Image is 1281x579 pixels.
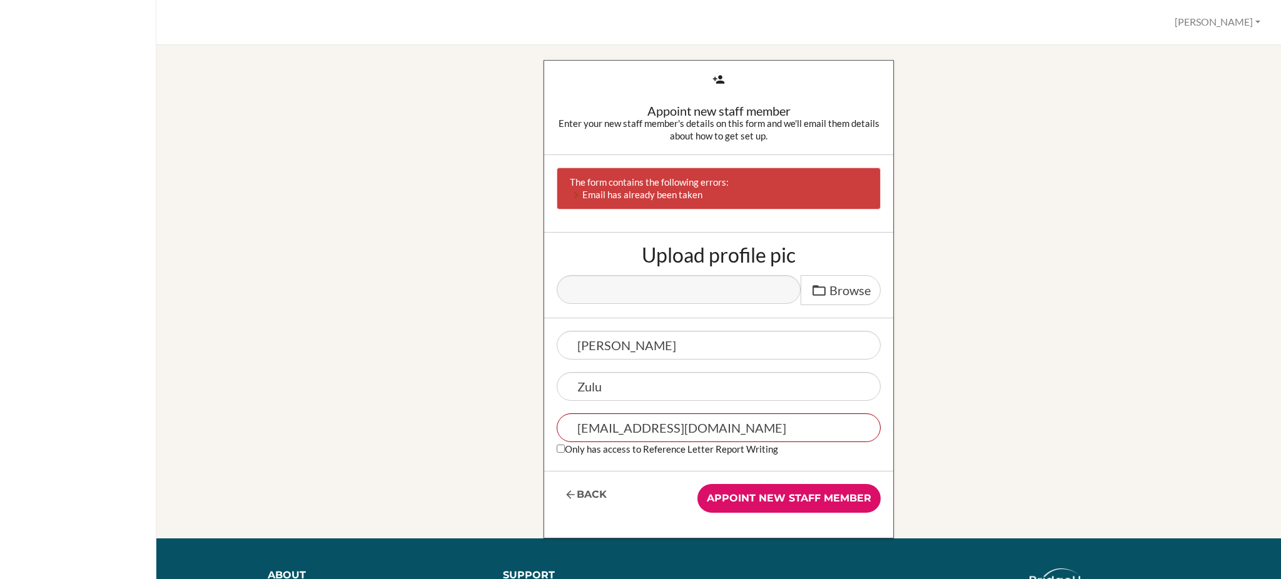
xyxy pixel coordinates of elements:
[1169,11,1266,34] button: [PERSON_NAME]
[642,245,796,265] label: Upload profile pic
[557,117,881,142] div: Enter your new staff member's details on this form and we'll email them details about how to get ...
[697,484,881,513] input: Appoint new staff member
[557,168,881,209] div: The form contains the following errors:
[557,484,614,506] a: Back
[557,442,778,455] label: Only has access to Reference Letter Report Writing
[557,445,565,453] input: Only has access to Reference Letter Report Writing
[557,331,881,360] input: First name
[829,283,871,298] span: Browse
[557,372,881,401] input: Last name
[557,104,881,117] div: Appoint new staff member
[557,413,881,442] input: Email
[570,188,840,201] li: Email has already been taken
